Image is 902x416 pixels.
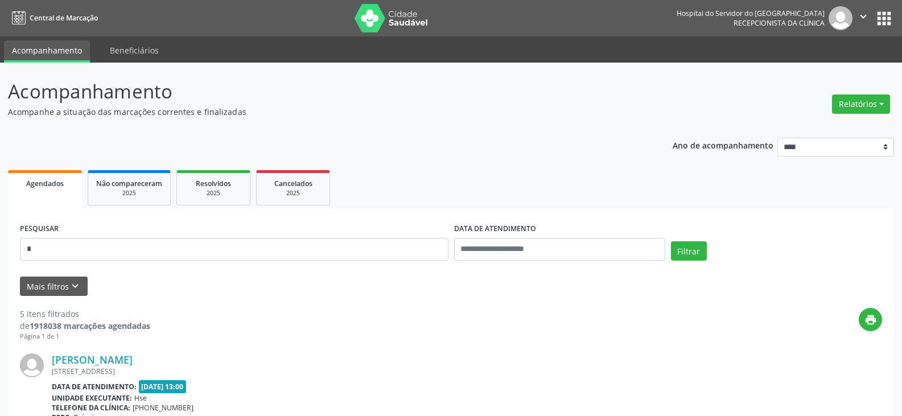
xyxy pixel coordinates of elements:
div: 5 itens filtrados [20,308,150,320]
p: Acompanhamento [8,77,628,106]
div: 2025 [185,189,242,197]
i:  [857,10,870,23]
span: Recepcionista da clínica [734,18,825,28]
button: apps [874,9,894,28]
span: [PHONE_NUMBER] [133,403,193,413]
span: Agendados [26,179,64,188]
p: Acompanhe a situação das marcações correntes e finalizadas [8,106,628,118]
a: Beneficiários [102,40,167,60]
span: Central de Marcação [30,13,98,23]
span: Não compareceram [96,179,162,188]
span: Hse [134,393,147,403]
a: Central de Marcação [8,9,98,27]
button: print [859,308,882,331]
div: [STREET_ADDRESS] [52,366,711,376]
span: [DATE] 13:00 [139,380,187,393]
button: Relatórios [832,94,890,114]
i: print [864,314,877,326]
div: de [20,320,150,332]
p: Ano de acompanhamento [673,138,773,152]
div: 2025 [265,189,322,197]
button: Filtrar [671,241,707,261]
div: Página 1 de 1 [20,332,150,341]
div: Hospital do Servidor do [GEOGRAPHIC_DATA] [677,9,825,18]
a: Acompanhamento [4,40,90,63]
b: Data de atendimento: [52,382,137,392]
label: PESQUISAR [20,220,59,238]
img: img [20,353,44,377]
button:  [852,6,874,30]
i: keyboard_arrow_down [69,280,81,293]
a: [PERSON_NAME] [52,353,133,366]
b: Unidade executante: [52,393,132,403]
button: Mais filtroskeyboard_arrow_down [20,277,88,296]
div: 2025 [96,189,162,197]
b: Telefone da clínica: [52,403,130,413]
span: Cancelados [274,179,312,188]
strong: 1918038 marcações agendadas [30,320,150,331]
span: Resolvidos [196,179,231,188]
img: img [829,6,852,30]
label: DATA DE ATENDIMENTO [454,220,536,238]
